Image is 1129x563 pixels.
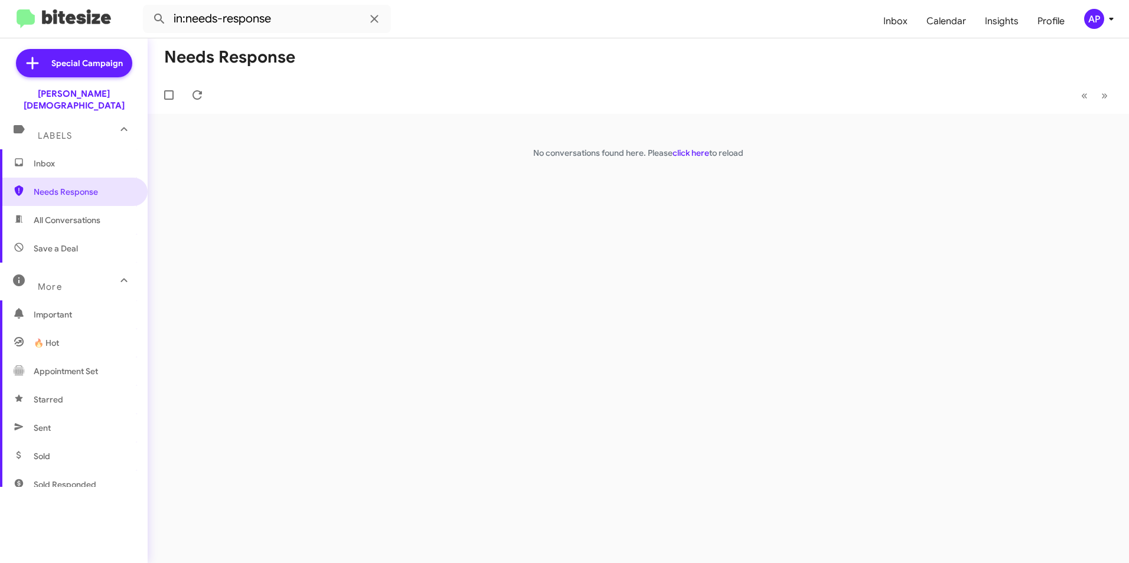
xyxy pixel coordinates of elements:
[34,243,78,254] span: Save a Deal
[1074,9,1116,29] button: AP
[34,158,134,169] span: Inbox
[1101,88,1108,103] span: »
[34,479,96,490] span: Sold Responded
[34,394,63,405] span: Starred
[38,130,72,141] span: Labels
[34,309,134,320] span: Important
[874,4,917,38] a: Inbox
[1075,83,1115,107] nav: Page navigation example
[51,57,123,69] span: Special Campaign
[34,337,59,349] span: 🔥 Hot
[1028,4,1074,38] a: Profile
[34,450,50,462] span: Sold
[38,281,62,292] span: More
[148,147,1129,159] p: No conversations found here. Please to reload
[1084,9,1104,29] div: AP
[34,186,134,198] span: Needs Response
[164,48,295,67] h1: Needs Response
[34,422,51,434] span: Sent
[1074,83,1095,107] button: Previous
[917,4,975,38] a: Calendar
[143,5,391,33] input: Search
[34,365,98,377] span: Appointment Set
[34,214,100,226] span: All Conversations
[1081,88,1088,103] span: «
[975,4,1028,38] a: Insights
[1094,83,1115,107] button: Next
[673,148,709,158] a: click here
[16,49,132,77] a: Special Campaign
